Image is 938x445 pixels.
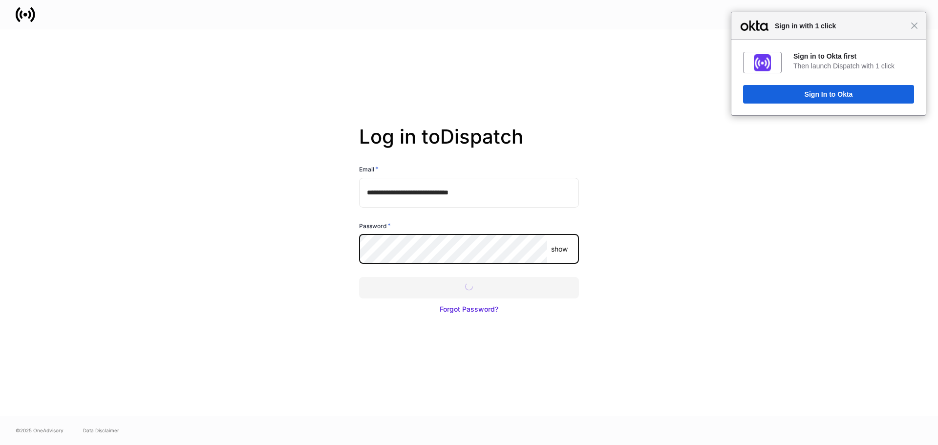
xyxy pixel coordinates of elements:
[743,85,914,104] button: Sign In to Okta
[770,20,911,32] span: Sign in with 1 click
[754,54,771,71] img: fs01jxrofoggULhDH358
[793,52,914,61] div: Sign in to Okta first
[793,62,914,70] div: Then launch Dispatch with 1 click
[911,22,918,29] span: Close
